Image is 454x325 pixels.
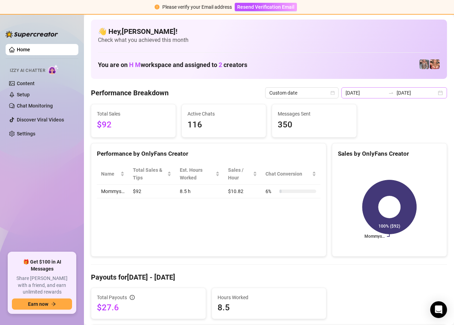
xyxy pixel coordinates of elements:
[430,301,447,318] div: Open Intercom Messenger
[51,302,56,306] span: arrow-right
[129,185,176,198] td: $92
[17,47,30,52] a: Home
[218,294,321,301] span: Hours Worked
[278,118,351,132] span: 350
[261,163,320,185] th: Chat Conversion
[17,92,30,97] a: Setup
[237,4,295,10] span: Resend Verification Email
[338,149,441,158] div: Sales by OnlyFans Creator
[97,163,129,185] th: Name
[10,67,45,74] span: Izzy AI Chatter
[28,301,48,307] span: Earn now
[12,275,72,296] span: Share [PERSON_NAME] with a friend, and earn unlimited rewards
[235,3,297,11] button: Resend Verification Email
[430,59,440,69] img: pennylondon
[388,90,394,96] span: to
[98,27,440,36] h4: 👋 Hey, [PERSON_NAME] !
[228,166,251,182] span: Sales / Hour
[388,90,394,96] span: swap-right
[265,170,311,178] span: Chat Conversion
[91,272,447,282] h4: Payouts for [DATE] - [DATE]
[101,170,119,178] span: Name
[224,163,261,185] th: Sales / Hour
[133,166,166,182] span: Total Sales & Tips
[97,118,170,132] span: $92
[129,61,141,68] span: H M
[97,185,129,198] td: Mommys…
[397,89,437,97] input: End date
[155,5,159,9] span: exclamation-circle
[346,89,385,97] input: Start date
[180,166,214,182] div: Est. Hours Worked
[97,294,127,301] span: Total Payouts
[219,61,222,68] span: 2
[162,3,232,11] div: Please verify your Email address
[419,59,429,69] img: pennylondonvip
[48,65,59,75] img: AI Chatter
[97,110,170,118] span: Total Sales
[12,259,72,272] span: 🎁 Get $100 in AI Messages
[91,88,169,98] h4: Performance Breakdown
[269,88,334,98] span: Custom date
[97,302,200,313] span: $27.6
[187,110,261,118] span: Active Chats
[6,31,58,38] img: logo-BBDzfeDw.svg
[365,234,385,239] text: Mommys…
[187,118,261,132] span: 116
[12,298,72,310] button: Earn nowarrow-right
[331,91,335,95] span: calendar
[278,110,351,118] span: Messages Sent
[17,131,35,136] a: Settings
[17,117,64,123] a: Discover Viral Videos
[98,61,247,69] h1: You are on workspace and assigned to creators
[129,163,176,185] th: Total Sales & Tips
[224,185,261,198] td: $10.82
[130,295,135,300] span: info-circle
[97,149,320,158] div: Performance by OnlyFans Creator
[17,103,53,109] a: Chat Monitoring
[17,81,35,86] a: Content
[98,36,440,44] span: Check what you achieved this month
[176,185,224,198] td: 8.5 h
[218,302,321,313] span: 8.5
[265,187,277,195] span: 6 %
